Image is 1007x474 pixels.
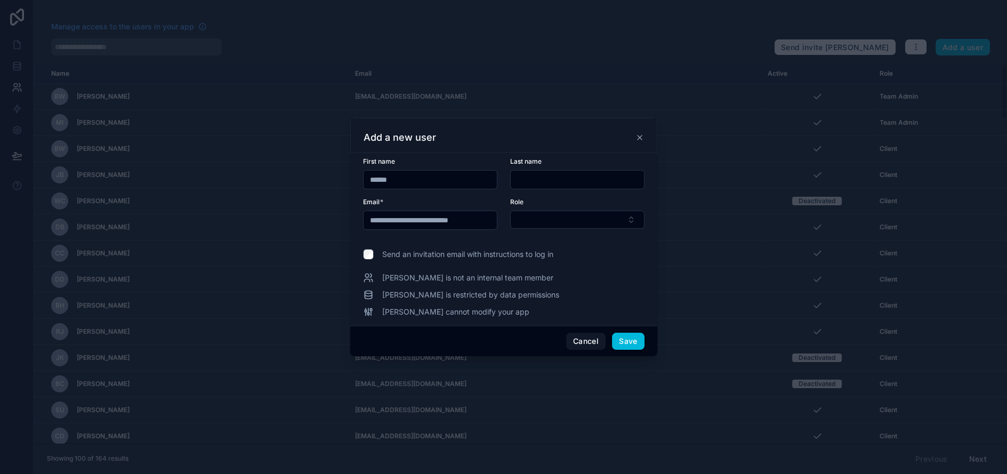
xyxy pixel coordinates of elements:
[363,157,395,165] span: First name
[510,157,542,165] span: Last name
[510,211,645,229] button: Select Button
[612,333,644,350] button: Save
[510,198,523,206] span: Role
[382,290,559,300] span: [PERSON_NAME] is restricted by data permissions
[364,131,436,144] h3: Add a new user
[566,333,606,350] button: Cancel
[363,198,380,206] span: Email
[382,272,553,283] span: [PERSON_NAME] is not an internal team member
[382,249,553,260] span: Send an invitation email with instructions to log in
[382,307,529,317] span: [PERSON_NAME] cannot modify your app
[363,249,374,260] input: Send an invitation email with instructions to log in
